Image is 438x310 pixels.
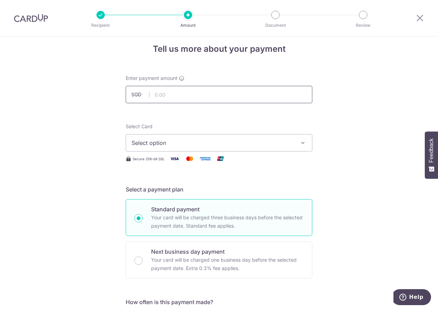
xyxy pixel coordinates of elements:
[133,156,165,162] span: Secure 256-bit SSL
[198,154,212,163] img: American Express
[425,131,438,179] button: Feedback - Show survey
[250,22,301,29] p: Document
[167,154,181,163] img: Visa
[126,134,312,152] button: Select option
[428,138,435,163] span: Feedback
[126,75,178,82] span: Enter payment amount
[126,86,312,103] input: 0.00
[151,205,304,213] p: Standard payment
[393,289,431,307] iframe: Opens a widget where you can find more information
[132,139,294,147] span: Select option
[213,154,227,163] img: Union Pay
[337,22,389,29] p: Review
[126,185,312,194] h5: Select a payment plan
[162,22,214,29] p: Amount
[75,22,126,29] p: Recipient
[151,213,304,230] p: Your card will be charged three business days before the selected payment date. Standard fee appl...
[151,256,304,272] p: Your card will be charged one business day before the selected payment date. Extra 0.3% fee applies.
[183,154,197,163] img: Mastercard
[126,43,312,55] h4: Tell us more about your payment
[126,298,312,306] h5: How often is this payment made?
[14,14,48,22] img: CardUp
[151,247,304,256] p: Next business day payment
[131,91,149,98] span: SGD
[126,123,152,129] span: translation missing: en.payables.payment_networks.credit_card.summary.labels.select_card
